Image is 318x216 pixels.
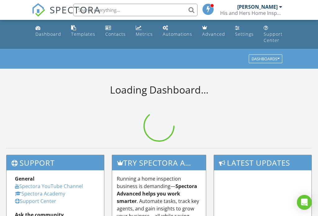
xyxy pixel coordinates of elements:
[15,190,65,197] a: Spectora Academy
[15,198,56,205] a: Support Center
[249,55,282,63] button: Dashboards
[7,155,104,170] h3: Support
[32,3,45,17] img: The Best Home Inspection Software - Spectora
[297,195,312,210] div: Open Intercom Messenger
[33,22,64,40] a: Dashboard
[15,175,34,182] strong: General
[200,22,228,40] a: Advanced
[15,183,83,190] a: Spectora YouTube Channel
[220,10,282,16] div: His and Hers Home Inspections Service LLC
[160,22,195,40] a: Automations (Basic)
[71,31,95,37] div: Templates
[35,31,61,37] div: Dashboard
[112,155,206,170] h3: Try spectora advanced [DATE]
[133,22,155,40] a: Metrics
[73,4,198,16] input: Search everything...
[32,8,101,21] a: SPECTORA
[117,183,197,205] strong: Spectora Advanced helps you work smarter
[69,22,98,40] a: Templates
[237,4,278,10] div: [PERSON_NAME]
[264,31,283,43] div: Support Center
[163,31,192,37] div: Automations
[235,31,254,37] div: Settings
[252,57,279,61] div: Dashboards
[214,155,311,170] h3: Latest Updates
[233,22,256,40] a: Settings
[261,22,285,46] a: Support Center
[136,31,153,37] div: Metrics
[103,22,128,40] a: Contacts
[105,31,126,37] div: Contacts
[50,3,101,16] span: SPECTORA
[202,31,225,37] div: Advanced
